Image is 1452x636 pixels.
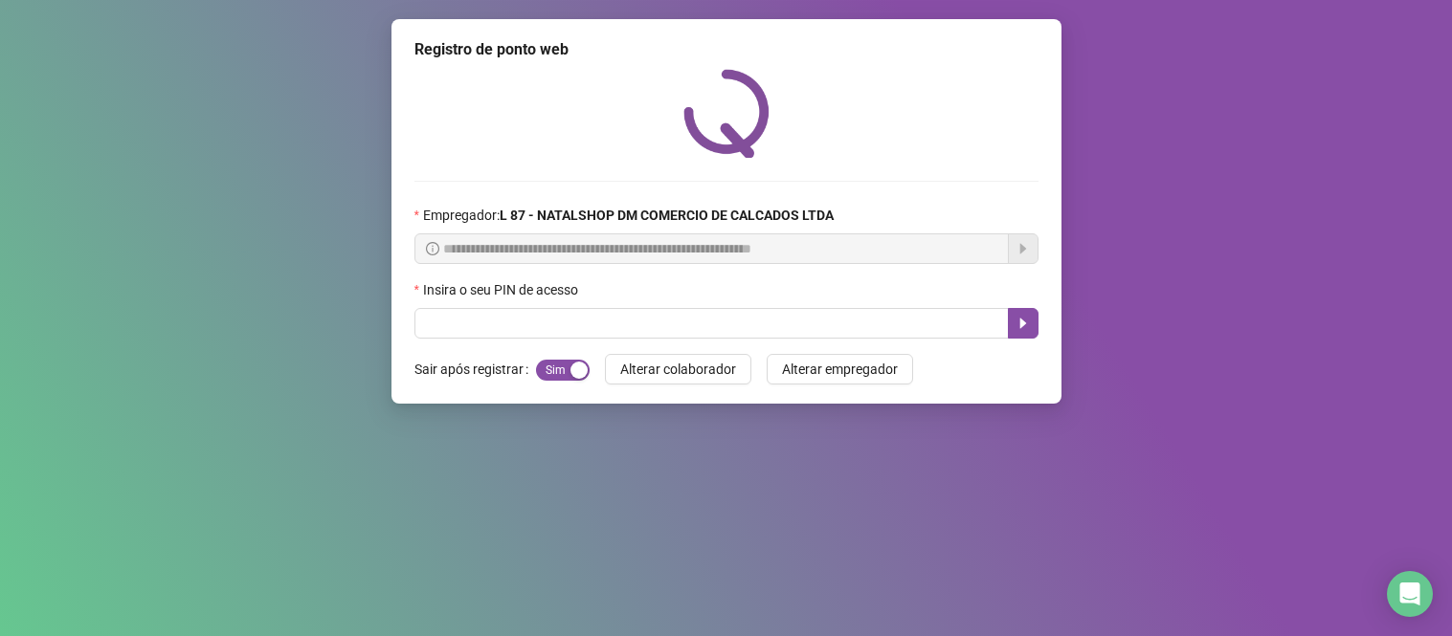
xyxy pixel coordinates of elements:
button: Alterar empregador [767,354,913,384]
label: Sair após registrar [414,354,536,384]
span: info-circle [426,242,439,255]
div: Registro de ponto web [414,38,1039,61]
span: caret-right [1016,316,1031,331]
button: Alterar colaborador [605,354,751,384]
label: Insira o seu PIN de acesso [414,279,591,300]
span: Empregador : [423,205,834,226]
strong: L 87 - NATALSHOP DM COMERCIO DE CALCADOS LTDA [500,208,834,223]
span: Alterar empregador [782,359,898,380]
div: Open Intercom Messenger [1387,571,1433,617]
span: Alterar colaborador [620,359,736,380]
img: QRPoint [683,69,770,158]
